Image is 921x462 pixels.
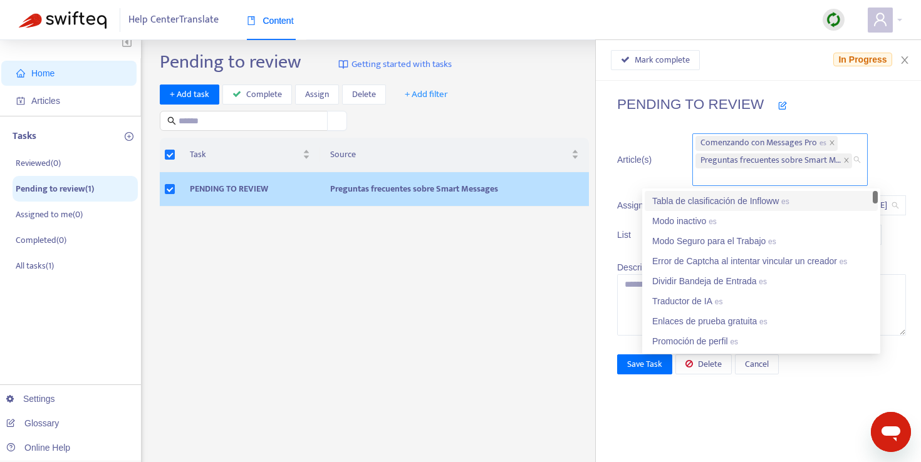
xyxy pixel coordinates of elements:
[843,157,850,165] span: close
[652,194,870,208] div: Tabla de clasificación de Infloww
[128,8,219,32] span: Help Center Translate
[338,59,348,69] img: image-link
[6,418,59,428] a: Glossary
[617,354,672,374] button: Save Task
[635,53,690,67] span: Mark complete
[16,69,25,78] span: home
[652,274,870,288] div: Dividir Bandeja de Entrada
[892,202,899,209] span: search
[167,116,176,125] span: search
[246,88,282,101] span: Complete
[652,314,870,328] div: Enlaces de prueba gratuita
[652,334,870,348] div: Promoción de perfil
[31,68,55,78] span: Home
[16,234,66,247] p: Completed ( 0 )
[16,208,83,221] p: Assigned to me ( 0 )
[247,16,256,25] span: book
[352,88,376,101] span: Delete
[338,51,452,78] a: Getting started with tasks
[700,136,826,151] span: Comenzando con Messages Pro
[820,136,826,149] span: es
[873,12,888,27] span: user
[840,257,848,266] span: es
[180,172,320,207] td: PENDING TO REVIEW
[730,337,738,346] span: es
[305,88,329,101] span: Assign
[617,198,661,212] span: Assignee
[627,357,662,371] span: Save Task
[320,172,589,207] td: Preguntas frecuentes sobre Smart Messages
[16,259,54,272] p: All tasks ( 1 )
[715,297,723,306] span: es
[871,412,911,452] iframe: Button to launch messaging window
[351,58,452,72] span: Getting started with tasks
[781,197,789,206] span: es
[617,96,906,113] h4: PENDING TO REVIEW
[160,85,219,105] button: + Add task
[160,51,301,73] h2: Pending to review
[295,85,339,105] button: Assign
[833,53,892,66] span: In Progress
[247,16,294,26] span: Content
[826,12,841,28] img: sync.dc5367851b00ba804db3.png
[829,140,835,147] span: close
[735,354,779,374] button: Cancel
[125,132,133,141] span: plus-circle
[170,88,209,101] span: + Add task
[759,317,767,326] span: es
[768,237,776,246] span: es
[611,50,700,70] button: Mark complete
[395,85,457,105] button: + Add filter
[342,85,386,105] button: Delete
[6,394,55,404] a: Settings
[617,153,661,167] span: Article(s)
[652,214,870,228] div: Modo inactivo
[19,11,107,29] img: Swifteq
[759,277,767,286] span: es
[896,54,913,66] button: Close
[652,294,870,308] div: Traductor de IA
[698,357,722,371] span: Delete
[190,148,300,162] span: Task
[320,138,589,172] th: Source
[13,129,36,144] p: Tasks
[16,182,94,195] p: Pending to review ( 1 )
[652,254,870,268] div: Error de Captcha al intentar vincular un creador
[700,153,841,168] span: Preguntas frecuentes sobre Smart Messages
[853,156,861,163] span: search
[675,354,732,374] button: Delete
[222,85,292,105] button: Complete
[31,96,60,106] span: Articles
[405,87,448,102] span: + Add filter
[617,262,661,272] span: Description
[180,138,320,172] th: Task
[745,357,769,371] span: Cancel
[900,55,910,65] span: close
[6,443,70,453] a: Online Help
[16,157,61,170] p: Reviewed ( 0 )
[16,96,25,105] span: account-book
[652,234,870,248] div: Modo Seguro para el Trabajo
[709,217,717,226] span: es
[330,148,569,162] span: Source
[617,228,661,242] span: List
